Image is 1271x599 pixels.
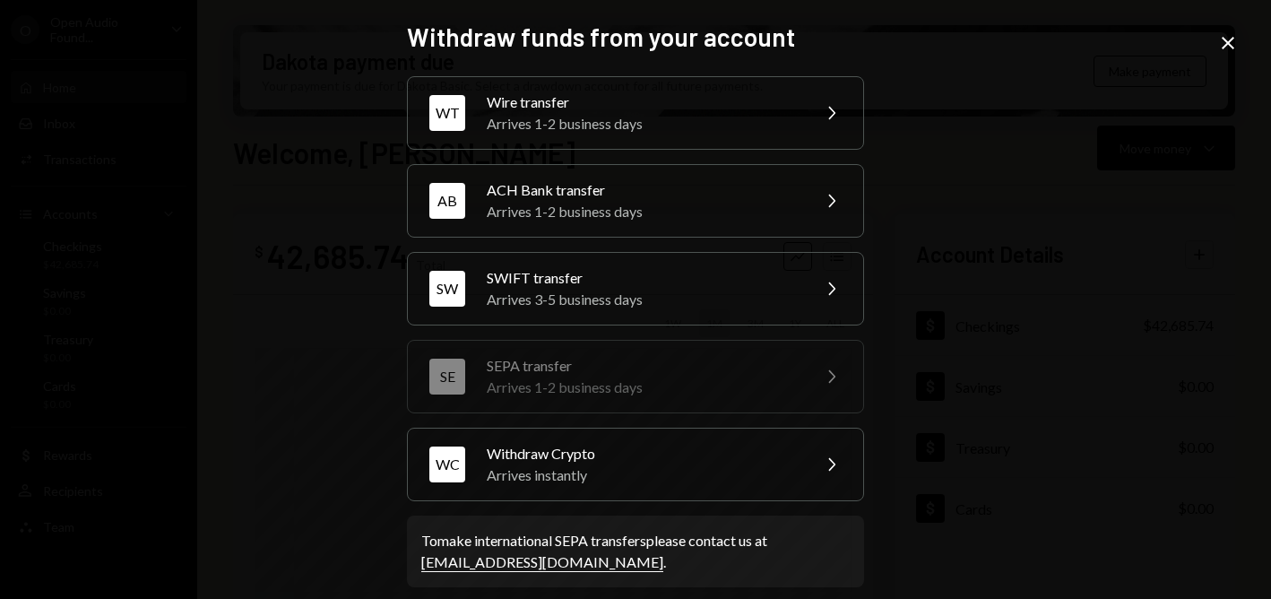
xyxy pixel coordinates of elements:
div: SWIFT transfer [487,267,799,289]
div: Arrives 1-2 business days [487,113,799,135]
div: Arrives 1-2 business days [487,377,799,398]
div: WC [429,447,465,482]
div: AB [429,183,465,219]
div: Withdraw Crypto [487,443,799,464]
div: SW [429,271,465,307]
div: To make international SEPA transfers please contact us at . [421,530,850,573]
button: WCWithdraw CryptoArrives instantly [407,428,864,501]
button: SESEPA transferArrives 1-2 business days [407,340,864,413]
div: SE [429,359,465,395]
h2: Withdraw funds from your account [407,20,864,55]
div: Wire transfer [487,91,799,113]
button: WTWire transferArrives 1-2 business days [407,76,864,150]
div: WT [429,95,465,131]
div: Arrives instantly [487,464,799,486]
button: SWSWIFT transferArrives 3-5 business days [407,252,864,326]
div: Arrives 1-2 business days [487,201,799,222]
a: [EMAIL_ADDRESS][DOMAIN_NAME] [421,553,663,572]
div: SEPA transfer [487,355,799,377]
div: ACH Bank transfer [487,179,799,201]
div: Arrives 3-5 business days [487,289,799,310]
button: ABACH Bank transferArrives 1-2 business days [407,164,864,238]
